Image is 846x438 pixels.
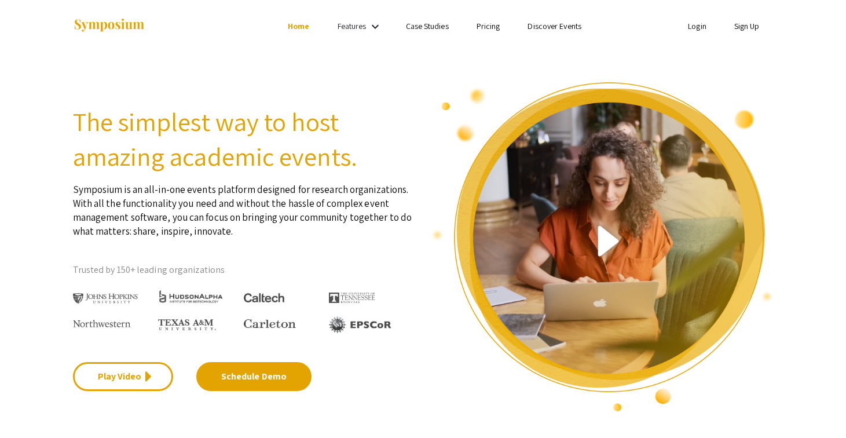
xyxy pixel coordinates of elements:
img: The University of Tennessee [329,293,375,303]
mat-icon: Expand Features list [368,20,382,34]
h2: The simplest way to host amazing academic events. [73,104,415,174]
a: Login [688,21,706,31]
p: Trusted by 150+ leading organizations [73,261,415,279]
img: Texas A&M University [158,319,216,331]
img: Caltech [244,293,284,303]
a: Home [288,21,309,31]
img: Carleton [244,319,296,329]
a: Schedule Demo [196,362,312,391]
a: Pricing [477,21,500,31]
img: EPSCOR [329,316,393,333]
a: Case Studies [406,21,449,31]
p: Symposium is an all-in-one events platform designed for research organizations. With all the func... [73,174,415,238]
a: Features [338,21,367,31]
img: HudsonAlpha [158,290,224,303]
img: Northwestern [73,320,131,327]
a: Play Video [73,362,173,391]
a: Sign Up [734,21,760,31]
img: video overview of Symposium [432,81,774,413]
a: Discover Events [528,21,581,31]
img: Johns Hopkins University [73,293,138,304]
img: Symposium by ForagerOne [73,18,145,34]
